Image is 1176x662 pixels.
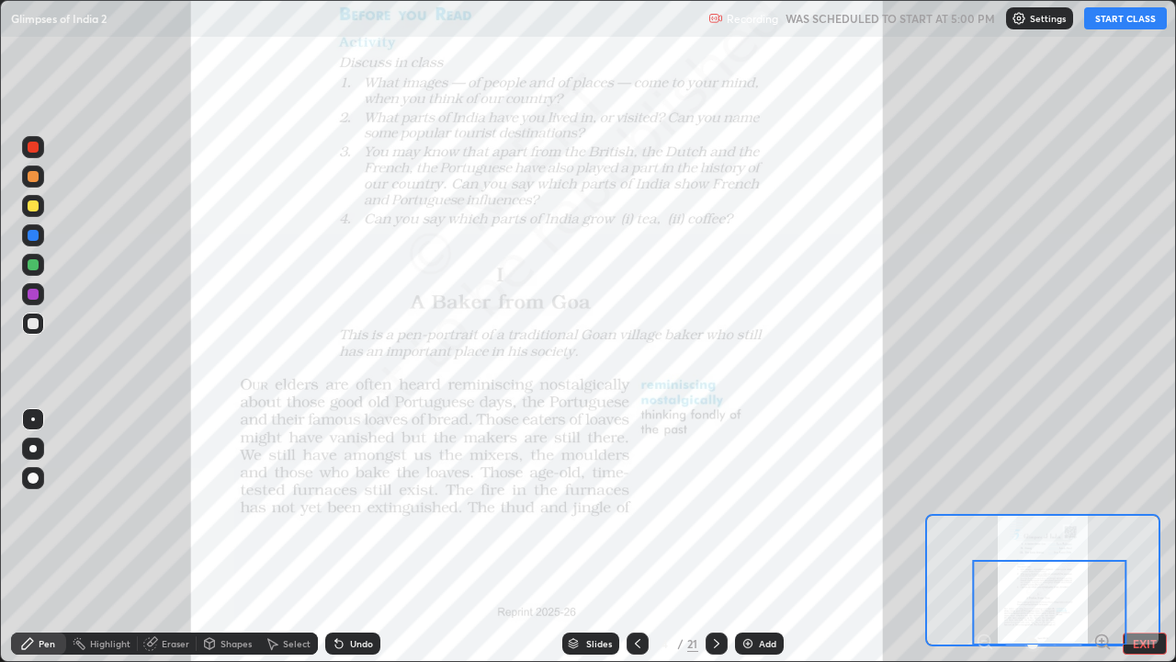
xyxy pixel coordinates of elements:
[1084,7,1167,29] button: START CLASS
[350,639,373,648] div: Undo
[283,639,311,648] div: Select
[162,639,189,648] div: Eraser
[586,639,612,648] div: Slides
[39,639,55,648] div: Pen
[1123,633,1167,655] button: EXIT
[1030,14,1066,23] p: Settings
[220,639,252,648] div: Shapes
[687,635,698,652] div: 21
[90,639,130,648] div: Highlight
[656,638,674,649] div: 4
[741,636,755,651] img: add-slide-button
[11,11,107,26] p: Glimpses of India 2
[727,12,778,26] p: Recording
[1012,11,1026,26] img: class-settings-icons
[759,639,776,648] div: Add
[786,10,995,27] h5: WAS SCHEDULED TO START AT 5:00 PM
[708,11,723,26] img: recording.375f2c34.svg
[678,638,684,649] div: /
